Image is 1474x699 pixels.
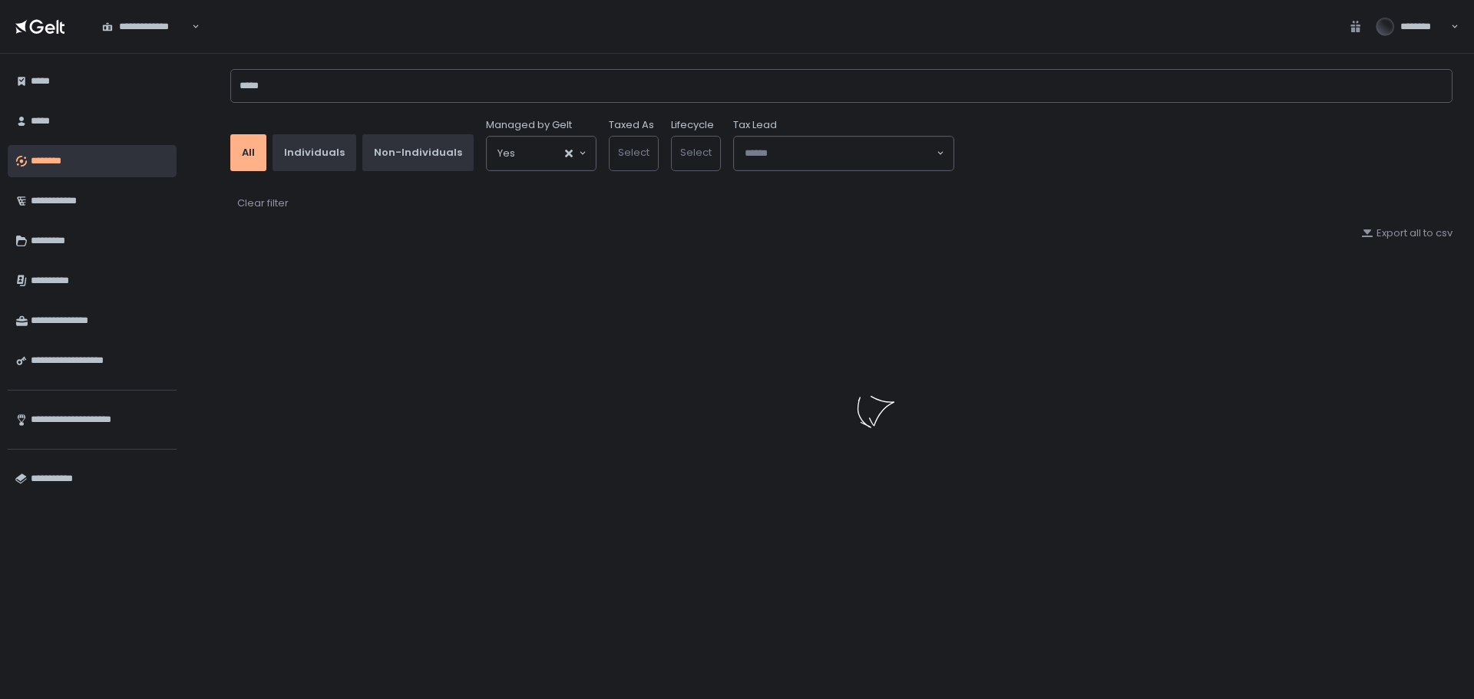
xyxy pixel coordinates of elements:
button: Clear filter [236,196,289,211]
input: Search for option [515,146,563,161]
span: Tax Lead [733,118,777,132]
button: All [230,134,266,171]
label: Lifecycle [671,118,714,132]
div: Search for option [734,137,953,170]
div: Search for option [92,11,200,43]
div: All [242,146,255,160]
span: Select [618,145,649,160]
button: Clear Selected [565,150,573,157]
button: Individuals [273,134,356,171]
span: Managed by Gelt [486,118,572,132]
button: Non-Individuals [362,134,474,171]
div: Search for option [487,137,596,170]
div: Individuals [284,146,345,160]
div: Clear filter [237,196,289,210]
button: Export all to csv [1361,226,1453,240]
span: Select [680,145,712,160]
div: Non-Individuals [374,146,462,160]
span: Yes [497,146,515,161]
label: Taxed As [609,118,654,132]
input: Search for option [745,146,935,161]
